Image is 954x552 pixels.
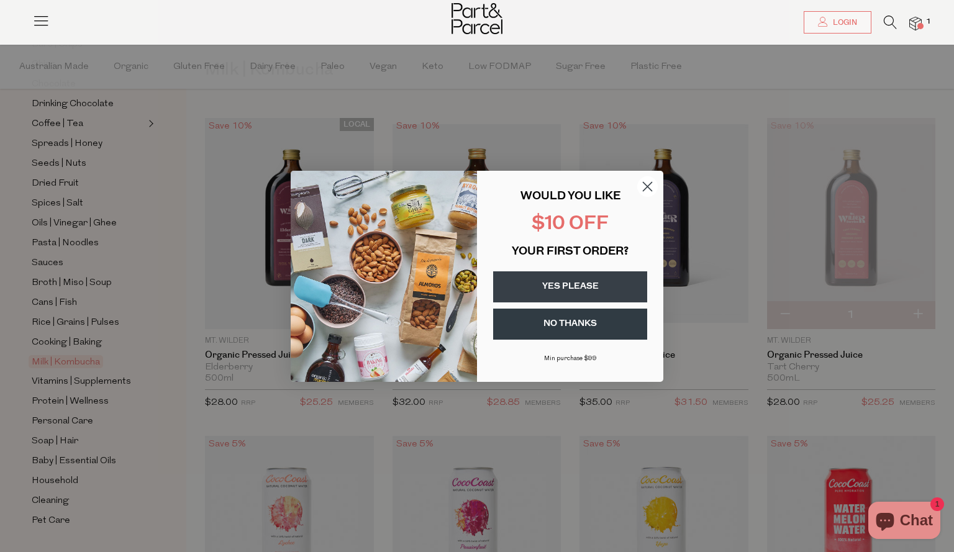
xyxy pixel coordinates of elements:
button: YES PLEASE [493,271,647,302]
span: Min purchase $99 [544,355,597,362]
span: 1 [923,16,934,27]
inbox-online-store-chat: Shopify online store chat [865,502,944,542]
button: Close dialog [637,176,658,197]
span: $10 OFF [532,215,609,234]
span: WOULD YOU LIKE [520,191,620,202]
span: YOUR FIRST ORDER? [512,247,629,258]
img: 43fba0fb-7538-40bc-babb-ffb1a4d097bc.jpeg [291,171,477,382]
a: 1 [909,17,922,30]
a: Login [804,11,871,34]
span: Login [830,17,857,28]
img: Part&Parcel [452,3,502,34]
button: NO THANKS [493,309,647,340]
